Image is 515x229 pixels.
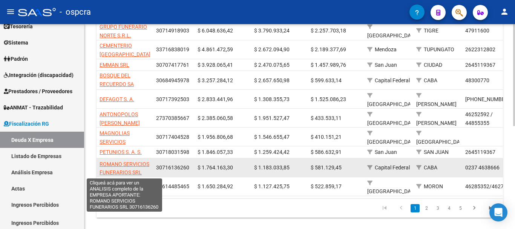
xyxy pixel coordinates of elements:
[198,149,233,155] span: $ 1.846.057,33
[465,96,510,102] span: [PHONE_NUMBER]
[156,28,189,34] span: 30714918903
[156,134,189,140] span: 30717404528
[4,22,33,31] span: Tesorería
[311,149,342,155] span: $ 586.632,91
[424,164,437,171] span: CABA
[4,71,74,79] span: Integración (discapacidad)
[198,134,233,140] span: $ 1.956.806,68
[4,120,49,128] span: Fiscalización RG
[100,149,142,155] span: PETUNIOS S. A. S.
[432,202,443,215] li: page 3
[424,62,442,68] span: CIUDAD
[367,32,418,38] span: [GEOGRAPHIC_DATA]
[467,204,481,212] a: go to next page
[198,96,233,102] span: $ 2.833.441,96
[156,115,189,121] span: 27370385667
[60,4,91,20] span: - ospcra
[254,149,290,155] span: $ 1.259.424,42
[254,96,290,102] span: $ 1.308.355,73
[311,134,342,140] span: $ 410.151,21
[311,77,342,83] span: $ 599.633,14
[367,188,418,194] span: [GEOGRAPHIC_DATA]
[6,7,15,16] mat-icon: menu
[156,96,189,102] span: 30717392503
[156,164,189,171] span: 30716136260
[375,62,397,68] span: San Juan
[484,204,498,212] a: go to last page
[4,38,28,47] span: Sistema
[311,28,346,34] span: $ 2.257.703,18
[424,149,449,155] span: SAN JUAN
[156,183,189,189] span: 30614485465
[465,46,495,52] span: 2622312802
[367,120,418,126] span: [GEOGRAPHIC_DATA]
[254,164,290,171] span: $ 1.183.033,85
[4,87,72,95] span: Prestadores / Proveedores
[156,77,189,83] span: 30684945978
[198,77,233,83] span: $ 3.257.284,12
[311,183,342,189] span: $ 522.859,17
[367,139,418,145] span: [GEOGRAPHIC_DATA]
[254,77,290,83] span: $ 2.657.650,98
[375,149,397,155] span: San Juan
[156,149,189,155] span: 30718031598
[424,183,443,189] span: MORON
[411,204,420,212] a: 1
[416,139,467,145] span: [GEOGRAPHIC_DATA]
[409,202,421,215] li: page 1
[375,164,410,171] span: Capital Federal
[100,183,147,189] span: [PERSON_NAME] SA
[455,202,466,215] li: page 5
[433,204,442,212] a: 3
[421,202,432,215] li: page 2
[100,130,141,162] span: MAGNOLIAS SERVICIOS CREMATORIOS S. CAP I SECC IV
[311,46,346,52] span: $ 2.189.377,69
[424,28,438,34] span: TIGRE
[198,115,233,121] span: $ 2.385.060,58
[311,115,342,121] span: $ 433.533,11
[100,161,149,176] span: ROMANO SERVICIOS FUNERARIOS SRL
[456,204,465,212] a: 5
[100,96,134,102] span: DEFAGOT S. A.
[254,62,290,68] span: $ 2.470.075,65
[198,62,233,68] span: $ 3.928.065,41
[198,28,233,34] span: $ 6.048.636,42
[100,111,140,135] span: ANTONOPOLOS [PERSON_NAME] [PERSON_NAME]
[254,46,290,52] span: $ 2.672.094,90
[97,199,176,218] div: 356 total
[4,103,63,112] span: ANMAT - Trazabilidad
[254,115,290,121] span: $ 1.951.527,47
[311,164,342,171] span: $ 581.129,45
[489,203,507,221] div: Open Intercom Messenger
[416,120,457,126] span: [PERSON_NAME]
[198,46,233,52] span: $ 4.861.472,59
[377,204,392,212] a: go to first page
[156,46,189,52] span: 33716838019
[394,204,408,212] a: go to previous page
[311,96,346,102] span: $ 1.525.086,23
[375,46,397,52] span: Mendoza
[254,134,290,140] span: $ 1.546.655,47
[198,183,233,189] span: $ 1.650.284,92
[465,149,495,155] span: 2645119367
[4,55,28,63] span: Padrón
[375,77,410,83] span: Capital Federal
[198,164,233,171] span: $ 1.764.163,30
[443,202,455,215] li: page 4
[254,183,290,189] span: $ 1.127.425,75
[100,62,129,68] span: EMMAN SRL
[465,62,495,68] span: 2645119367
[422,204,431,212] a: 2
[254,28,290,34] span: $ 3.790.933,24
[367,101,418,107] span: [GEOGRAPHIC_DATA]
[424,77,437,83] span: CABA
[311,62,346,68] span: $ 1.457.989,76
[465,28,489,34] span: 47911600
[100,43,150,66] span: CEMENTERIO [GEOGRAPHIC_DATA][PERSON_NAME]
[444,204,454,212] a: 4
[156,62,189,68] span: 30707417761
[465,77,489,83] span: 48300770
[424,46,454,52] span: TUPUNGATO
[465,111,493,126] span: 46252592 / 44855355
[465,164,500,171] span: 0237 4638666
